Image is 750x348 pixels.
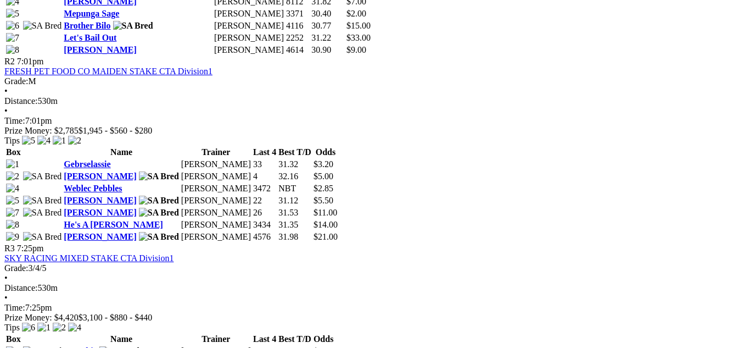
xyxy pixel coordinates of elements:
td: 30.90 [311,45,345,56]
td: 31.53 [278,207,312,218]
span: Distance: [4,96,37,106]
img: 5 [6,9,19,19]
span: $11.00 [314,208,337,217]
span: $14.00 [314,220,338,229]
img: SA Bred [23,172,62,181]
span: $21.00 [314,232,338,241]
img: 7 [6,33,19,43]
td: [PERSON_NAME] [214,8,284,19]
a: Brother Bilo [64,21,110,30]
th: Odds [313,334,334,345]
td: [PERSON_NAME] [181,171,251,182]
td: 32.16 [278,171,312,182]
span: $5.50 [314,196,333,205]
td: 31.98 [278,231,312,242]
td: 2252 [286,32,310,43]
th: Best T/D [278,334,312,345]
a: [PERSON_NAME] [64,196,136,205]
img: 8 [6,220,19,230]
span: Grade: [4,76,29,86]
td: [PERSON_NAME] [181,195,251,206]
img: SA Bred [139,196,179,206]
th: Last 4 [253,334,277,345]
div: 7:25pm [4,303,746,313]
a: [PERSON_NAME] [64,232,136,241]
td: 30.40 [311,8,345,19]
td: 3472 [253,183,277,194]
span: $33.00 [346,33,371,42]
span: • [4,273,8,283]
img: SA Bred [139,232,179,242]
a: He's A [PERSON_NAME] [64,220,163,229]
td: [PERSON_NAME] [214,32,284,43]
a: SKY RACING MIXED STAKE CTA Division1 [4,253,173,263]
th: Trainer [181,147,251,158]
td: 26 [253,207,277,218]
span: R2 [4,57,15,66]
td: 31.35 [278,219,312,230]
span: • [4,86,8,96]
img: 7 [6,208,19,218]
th: Name [63,334,180,345]
td: 31.32 [278,159,312,170]
td: [PERSON_NAME] [181,231,251,242]
td: [PERSON_NAME] [214,20,284,31]
span: 7:25pm [17,244,44,253]
div: Prize Money: $4,420 [4,313,746,323]
img: SA Bred [23,232,62,242]
img: 4 [6,184,19,194]
img: 4 [37,136,51,146]
img: SA Bred [23,21,62,31]
span: $1,945 - $560 - $280 [79,126,153,135]
td: 30.77 [311,20,345,31]
span: $9.00 [346,45,366,54]
a: Let's Bail Out [64,33,116,42]
div: 530m [4,283,746,293]
span: Time: [4,303,25,312]
img: SA Bred [23,208,62,218]
img: SA Bred [139,172,179,181]
span: $2.00 [346,9,366,18]
a: [PERSON_NAME] [64,45,136,54]
img: SA Bred [113,21,153,31]
span: Tips [4,136,20,145]
a: Weblec Pebbles [64,184,122,193]
th: Best T/D [278,147,312,158]
img: 6 [22,323,35,333]
th: Name [63,147,180,158]
td: 31.12 [278,195,312,206]
a: FRESH PET FOOD CO MAIDEN STAKE CTA Division1 [4,67,212,76]
td: [PERSON_NAME] [181,183,251,194]
img: 5 [6,196,19,206]
span: $3,100 - $880 - $440 [79,313,153,322]
td: 4576 [253,231,277,242]
td: [PERSON_NAME] [181,207,251,218]
td: 4116 [286,20,310,31]
td: 33 [253,159,277,170]
td: 4614 [286,45,310,56]
img: 1 [6,159,19,169]
img: 5 [22,136,35,146]
img: SA Bred [23,196,62,206]
a: Gebrselassie [64,159,110,169]
span: Box [6,147,21,157]
img: 6 [6,21,19,31]
td: NBT [278,183,312,194]
span: Time: [4,116,25,125]
span: Grade: [4,263,29,273]
div: 7:01pm [4,116,746,126]
img: SA Bred [139,208,179,218]
span: $3.20 [314,159,333,169]
img: 4 [68,323,81,333]
img: 2 [53,323,66,333]
img: 1 [37,323,51,333]
td: [PERSON_NAME] [181,159,251,170]
td: 3434 [253,219,277,230]
span: $2.85 [314,184,333,193]
img: 2 [6,172,19,181]
span: Distance: [4,283,37,292]
td: 3371 [286,8,310,19]
img: 8 [6,45,19,55]
td: 22 [253,195,277,206]
td: [PERSON_NAME] [214,45,284,56]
